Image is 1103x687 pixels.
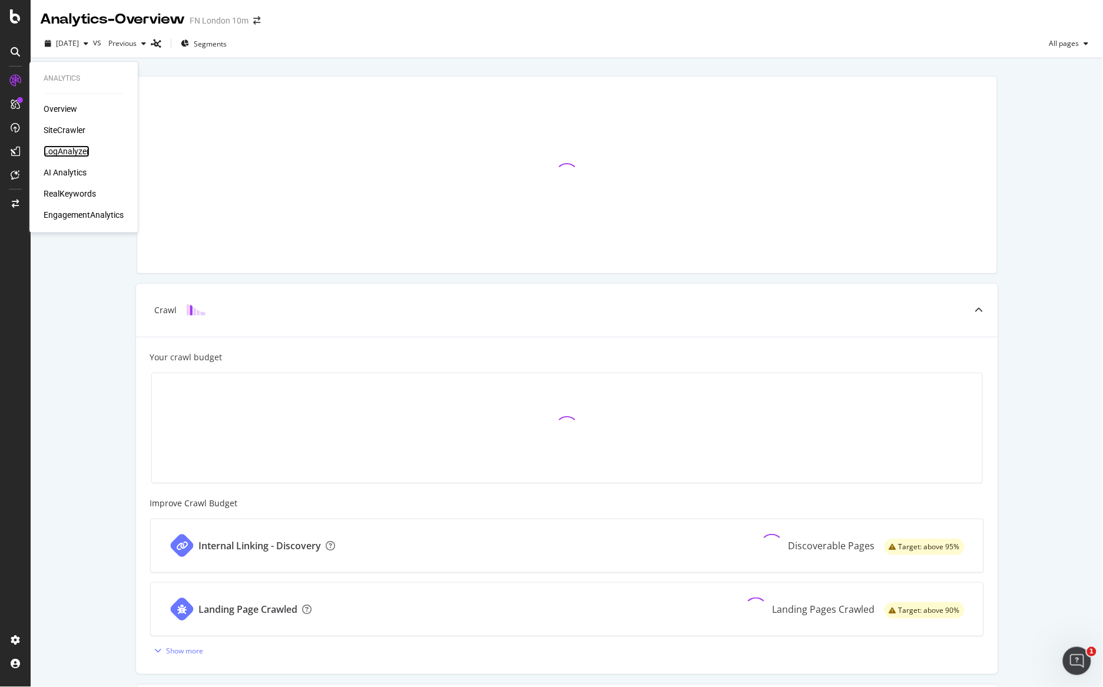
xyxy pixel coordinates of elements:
[190,15,249,26] div: FN London 10m
[44,124,85,136] a: SiteCrawler
[150,497,984,509] div: Improve Crawl Budget
[885,539,965,555] div: warning label
[199,539,322,553] div: Internal Linking - Discovery
[789,539,875,553] div: Discoverable Pages
[155,304,177,316] div: Crawl
[104,34,151,53] button: Previous
[44,74,124,84] div: Analytics
[1045,34,1094,53] button: All pages
[773,603,875,616] div: Landing Pages Crawled
[44,188,96,200] a: RealKeywords
[167,646,204,656] div: Show more
[199,603,298,616] div: Landing Page Crawled
[253,16,260,25] div: arrow-right-arrow-left
[44,167,87,178] a: AI Analytics
[885,602,965,619] div: warning label
[1087,647,1097,656] span: 1
[150,582,984,636] a: Landing Page CrawledLanding Pages Crawledwarning label
[187,304,206,316] img: block-icon
[150,641,204,660] button: Show more
[104,38,137,48] span: Previous
[1045,38,1079,48] span: All pages
[44,209,124,221] a: EngagementAnalytics
[176,34,231,53] button: Segments
[93,36,104,48] span: vs
[40,9,185,29] div: Analytics - Overview
[44,145,90,157] a: LogAnalyzer
[150,519,984,573] a: Internal Linking - DiscoveryDiscoverable Pageswarning label
[40,34,93,53] button: [DATE]
[150,351,223,363] div: Your crawl budget
[899,543,960,550] span: Target: above 95%
[899,607,960,614] span: Target: above 90%
[44,103,77,115] a: Overview
[194,39,227,49] span: Segments
[1063,647,1091,675] iframe: Intercom live chat
[56,38,79,48] span: 2025 Oct. 3rd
